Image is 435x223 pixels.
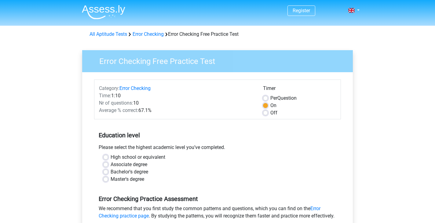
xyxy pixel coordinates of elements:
[263,85,336,95] div: Timer
[90,31,127,37] a: All Aptitude Tests
[99,85,119,91] span: Category:
[99,100,133,106] span: Nr of questions:
[133,31,164,37] a: Error Checking
[94,205,341,222] div: We recommend that you first study the common patterns and questions, which you can find on the . ...
[94,92,258,99] div: 1:10
[99,93,111,98] span: Time:
[270,102,276,109] label: On
[94,144,341,154] div: Please select the highest academic level you’ve completed.
[119,85,151,91] a: Error Checking
[94,107,258,114] div: 67.1%
[82,5,125,19] img: Assessly
[99,195,336,203] h5: Error Checking Practice Assessment
[270,109,277,117] label: Off
[92,54,348,66] h3: Error Checking Free Practice Test
[111,161,147,168] label: Associate degree
[111,176,144,183] label: Master's degree
[94,99,258,107] div: 10
[99,129,336,141] h5: Education level
[99,107,138,113] span: Average % correct:
[111,154,165,161] label: High school or equivalent
[270,95,277,101] span: Per
[111,168,148,176] label: Bachelor's degree
[270,95,297,102] label: Question
[293,8,310,13] a: Register
[87,31,348,38] div: Error Checking Free Practice Test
